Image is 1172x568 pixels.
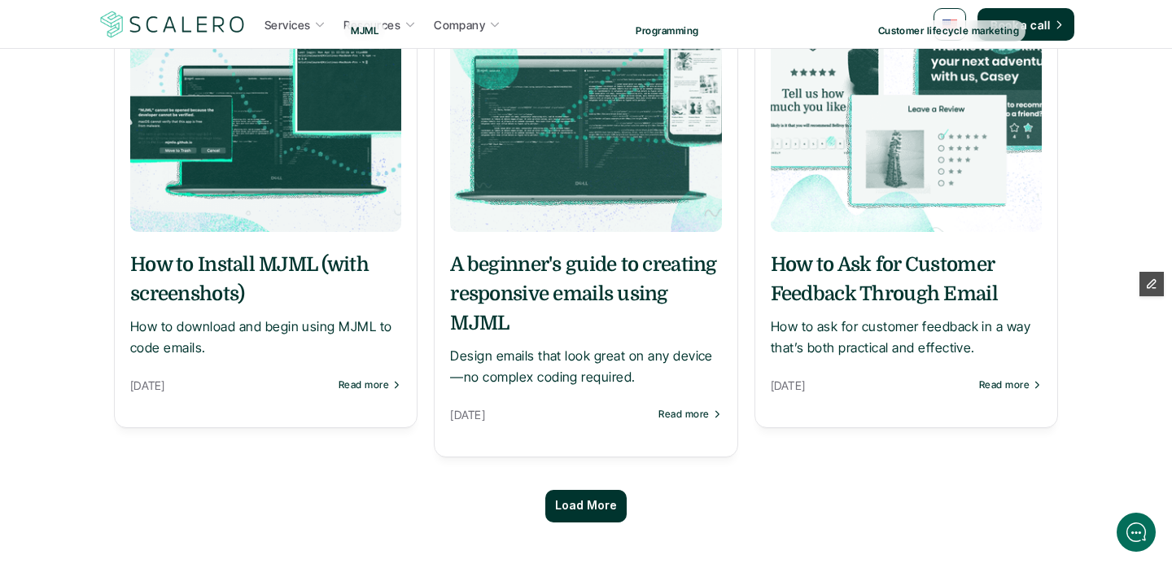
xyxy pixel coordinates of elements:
p: Services [265,16,310,33]
p: Read more [339,379,389,391]
p: [DATE] [450,404,650,425]
a: Read more [339,379,401,391]
p: Read more [979,379,1030,391]
iframe: gist-messenger-bubble-iframe [1117,513,1156,552]
span: We run on Gist [136,416,206,426]
a: Scalero company logotype [98,10,247,39]
a: Read more [979,379,1042,391]
button: Edit Framer Content [1139,272,1164,296]
p: How to ask for customer feedback in a way that’s both practical and effective. [771,317,1042,358]
a: How to Install MJML (with screenshots)How to download and begin using MJML to code emails. [130,250,401,358]
p: Company [434,16,485,33]
p: MJML [351,25,378,37]
p: Load More [555,499,617,513]
p: Customer lifecycle marketing [878,25,1019,37]
p: Design emails that look great on any device—no complex coding required. [450,346,721,387]
button: />GIF [247,434,282,479]
div: ScaleroBack [DATE] [49,11,305,42]
h5: How to Install MJML (with screenshots) [130,250,401,308]
p: [DATE] [771,375,971,395]
h5: How to Ask for Customer Feedback Through Email [771,250,1042,308]
p: How to download and begin using MJML to code emails. [130,317,401,358]
div: Back [DATE] [61,32,116,42]
p: Resources [343,16,400,33]
tspan: GIF [259,452,272,460]
a: How to Ask for Customer Feedback Through EmailHow to ask for customer feedback in a way that’s bo... [771,250,1042,358]
a: Customer lifecycle marketing [771,4,1042,232]
p: Read more [658,409,709,420]
img: Scalero company logotype [98,9,247,40]
a: Book a call [977,8,1074,41]
g: /> [254,448,276,462]
div: Scalero [61,11,116,28]
a: A beginner's guide to creating responsive emails using MJMLDesign emails that look great on any d... [450,250,721,387]
a: Read more [658,409,721,420]
a: MJML [130,4,401,232]
a: Programming [450,4,721,232]
p: [DATE] [130,375,330,395]
p: Programming [636,25,698,37]
p: Book a call [991,16,1050,33]
h5: A beginner's guide to creating responsive emails using MJML [450,250,721,338]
